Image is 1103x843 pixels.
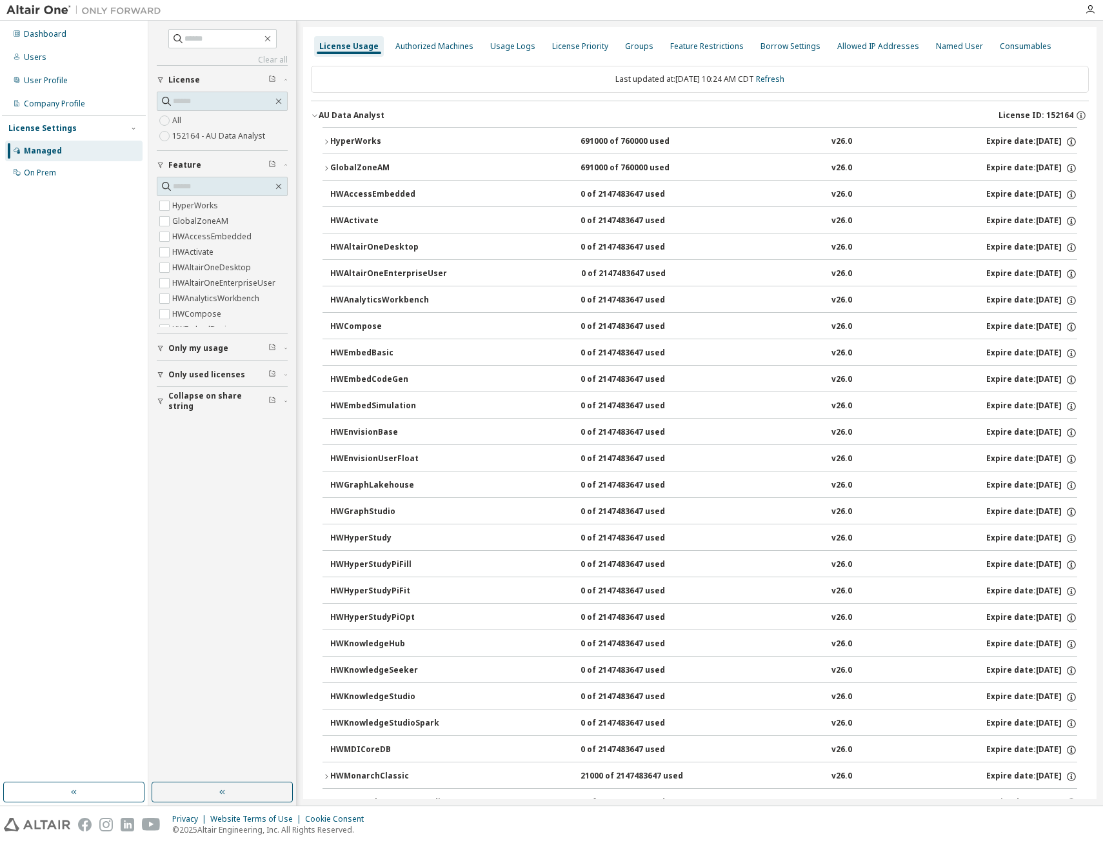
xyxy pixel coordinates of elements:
[330,419,1077,447] button: HWEnvisionBase0 of 2147483647 usedv26.0Expire date:[DATE]
[986,744,1077,756] div: Expire date: [DATE]
[986,718,1077,729] div: Expire date: [DATE]
[831,453,852,465] div: v26.0
[330,471,1077,500] button: HWGraphLakehouse0 of 2147483647 usedv26.0Expire date:[DATE]
[581,771,697,782] div: 21000 of 2147483647 used
[330,445,1077,473] button: HWEnvisionUserFloat0 of 2147483647 usedv26.0Expire date:[DATE]
[581,506,697,518] div: 0 of 2147483647 used
[168,343,228,353] span: Only my usage
[395,41,473,52] div: Authorized Machines
[330,295,446,306] div: HWAnalyticsWorkbench
[330,366,1077,394] button: HWEmbedCodeGen0 of 2147483647 usedv26.0Expire date:[DATE]
[330,498,1077,526] button: HWGraphStudio0 of 2147483647 usedv26.0Expire date:[DATE]
[670,41,744,52] div: Feature Restrictions
[330,604,1077,632] button: HWHyperStudyPiOpt0 of 2147483647 usedv26.0Expire date:[DATE]
[831,242,852,253] div: v26.0
[831,480,852,491] div: v26.0
[831,401,852,412] div: v26.0
[24,29,66,39] div: Dashboard
[330,691,446,703] div: HWKnowledgeStudio
[986,321,1077,333] div: Expire date: [DATE]
[986,559,1077,571] div: Expire date: [DATE]
[330,551,1077,579] button: HWHyperStudyPiFill0 of 2147483647 usedv26.0Expire date:[DATE]
[172,113,184,128] label: All
[172,213,231,229] label: GlobalZoneAM
[581,189,697,201] div: 0 of 2147483647 used
[330,559,446,571] div: HWHyperStudyPiFill
[986,691,1077,703] div: Expire date: [DATE]
[831,586,852,597] div: v26.0
[581,744,697,756] div: 0 of 2147483647 used
[581,691,697,703] div: 0 of 2147483647 used
[142,818,161,831] img: youtube.svg
[172,244,216,260] label: HWActivate
[581,718,697,729] div: 0 of 2147483647 used
[330,797,446,809] div: HWMonarchDataPrepStudio
[330,215,446,227] div: HWActivate
[837,41,919,52] div: Allowed IP Addresses
[625,41,653,52] div: Groups
[311,101,1089,130] button: AU Data AnalystLicense ID: 152164
[330,524,1077,553] button: HWHyperStudy0 of 2147483647 usedv26.0Expire date:[DATE]
[157,361,288,389] button: Only used licenses
[330,321,446,333] div: HWCompose
[268,370,276,380] span: Clear filter
[157,66,288,94] button: License
[168,160,201,170] span: Feature
[831,268,852,280] div: v26.0
[581,559,697,571] div: 0 of 2147483647 used
[172,814,210,824] div: Privacy
[330,657,1077,685] button: HWKnowledgeSeeker0 of 2147483647 usedv26.0Expire date:[DATE]
[24,146,62,156] div: Managed
[581,215,697,227] div: 0 of 2147483647 used
[268,343,276,353] span: Clear filter
[831,797,852,809] div: v26.0
[490,41,535,52] div: Usage Logs
[831,718,852,729] div: v26.0
[330,639,446,650] div: HWKnowledgeHub
[831,771,852,782] div: v26.0
[986,242,1077,253] div: Expire date: [DATE]
[172,260,253,275] label: HWAltairOneDesktop
[831,215,852,227] div: v26.0
[581,136,697,148] div: 691000 of 760000 used
[986,453,1077,465] div: Expire date: [DATE]
[581,665,697,677] div: 0 of 2147483647 used
[268,75,276,85] span: Clear filter
[831,163,852,174] div: v26.0
[210,814,305,824] div: Website Terms of Use
[330,506,446,518] div: HWGraphStudio
[831,665,852,677] div: v26.0
[986,401,1077,412] div: Expire date: [DATE]
[172,306,224,322] label: HWCompose
[330,533,446,544] div: HWHyperStudy
[936,41,983,52] div: Named User
[756,74,784,84] a: Refresh
[986,612,1077,624] div: Expire date: [DATE]
[986,163,1077,174] div: Expire date: [DATE]
[986,215,1077,227] div: Expire date: [DATE]
[831,506,852,518] div: v26.0
[581,533,697,544] div: 0 of 2147483647 used
[330,718,446,729] div: HWKnowledgeStudioSpark
[831,533,852,544] div: v26.0
[172,198,221,213] label: HyperWorks
[330,683,1077,711] button: HWKnowledgeStudio0 of 2147483647 usedv26.0Expire date:[DATE]
[24,168,56,178] div: On Prem
[552,41,608,52] div: License Priority
[831,744,852,756] div: v26.0
[319,110,384,121] div: AU Data Analyst
[305,814,372,824] div: Cookie Consent
[78,818,92,831] img: facebook.svg
[986,189,1077,201] div: Expire date: [DATE]
[986,348,1077,359] div: Expire date: [DATE]
[831,136,852,148] div: v26.0
[986,480,1077,491] div: Expire date: [DATE]
[581,374,697,386] div: 0 of 2147483647 used
[999,110,1073,121] span: License ID: 152164
[581,401,697,412] div: 0 of 2147483647 used
[330,789,1077,817] button: HWMonarchDataPrepStudio0 of 2147483647 usedv26.0Expire date:[DATE]
[831,295,852,306] div: v26.0
[268,160,276,170] span: Clear filter
[330,744,446,756] div: HWMDICoreDB
[330,453,446,465] div: HWEnvisionUserFloat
